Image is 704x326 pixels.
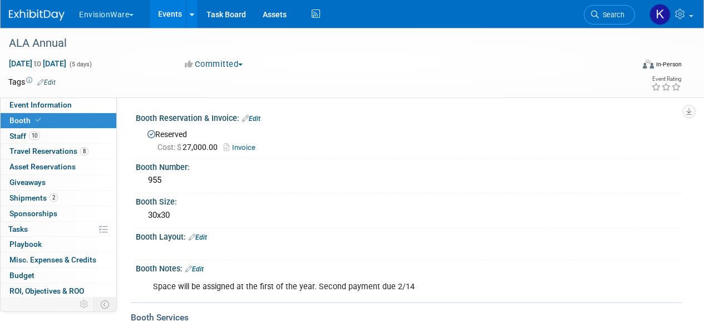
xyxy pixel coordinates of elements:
a: Sponsorships [1,206,116,221]
div: Booth Notes: [136,260,682,275]
a: Edit [242,115,260,123]
div: Reserved [144,126,673,153]
div: Booth Services [131,312,682,324]
span: Playbook [9,240,42,249]
a: Booth [1,113,116,128]
a: Tasks [1,222,116,237]
div: ALA Annual [5,33,624,53]
span: Event Information [9,100,72,109]
td: Toggle Event Tabs [94,297,117,312]
span: Booth [9,116,43,125]
a: Asset Reservations [1,159,116,174]
span: Misc. Expenses & Credits [9,255,96,264]
a: Staff10 [1,129,116,144]
div: Booth Size: [136,193,682,207]
div: Booth Number: [136,159,682,173]
div: In-Person [656,60,682,69]
i: Booth reservation complete [36,117,41,123]
span: Asset Reservations [9,162,76,171]
div: 955 [144,172,673,189]
a: Giveaways [1,175,116,190]
div: Event Format [583,58,682,75]
span: Travel Reservations [9,147,88,155]
img: ExhibitDay [9,9,65,21]
a: ROI, Objectives & ROO [1,284,116,299]
span: ROI, Objectives & ROO [9,286,84,295]
span: to [32,59,43,68]
a: Budget [1,268,116,283]
img: Format-Inperson.png [643,60,654,69]
span: 10 [29,132,40,140]
span: Cost: $ [157,143,183,152]
span: Search [599,11,624,19]
a: Edit [37,79,56,86]
span: Giveaways [9,178,46,187]
div: Booth Reservation & Invoice: [136,110,682,124]
a: Edit [185,265,204,273]
div: 30x30 [144,207,673,224]
a: Travel Reservations8 [1,144,116,159]
button: Committed [181,59,247,70]
a: Search [584,5,635,25]
a: Shipments2 [1,191,116,206]
span: [DATE] [DATE] [8,59,67,69]
a: Invoice [224,143,261,152]
span: Budget [9,271,35,280]
a: Edit [189,233,207,241]
div: Event Rating [651,76,681,82]
span: Tasks [8,225,28,233]
a: Playbook [1,237,116,252]
div: Booth Layout: [136,228,682,243]
span: 2 [50,193,58,202]
span: (5 days) [68,61,92,68]
span: 8 [80,147,88,155]
td: Tags [8,76,56,87]
span: Staff [9,132,40,140]
span: 27,000.00 [157,143,222,152]
a: Misc. Expenses & Credits [1,252,116,267]
div: Space will be assigned at the first of the year. Second payment due 2/14 [145,276,574,298]
span: Sponsorships [9,209,57,218]
img: Kathryn Spier-Miller [649,4,671,25]
a: Event Information [1,98,116,113]
td: Personalize Event Tab Strip [75,297,94,312]
span: Shipments [9,193,58,202]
